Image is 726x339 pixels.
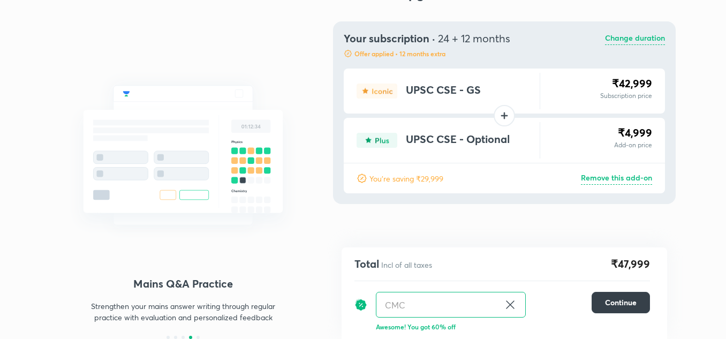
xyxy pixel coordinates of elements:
p: You're saving ₹29,999 [369,173,443,184]
img: discount [344,49,352,58]
img: discount [354,292,367,318]
p: Incl of all taxes [381,260,432,270]
p: Strengthen your mains answer writing through regular practice with evaluation and personalized fe... [90,300,276,323]
p: Offer applied • 12 months extra [354,49,445,58]
img: mock_test_quizes_521a5f770e.svg [59,62,307,248]
h4: UPSC CSE - Optional [406,133,510,148]
h4: Mains Q&A Practice [59,276,307,292]
p: Awesome! You got 60% off [376,322,650,332]
p: Remove this add-on [581,172,652,185]
span: ₹47,999 [611,256,650,272]
span: Continue [605,297,637,308]
span: ₹42,999 [612,76,652,91]
h4: Total [354,257,379,272]
button: Continue [592,292,650,313]
p: Add-on price [614,140,652,150]
p: Subscription price [600,91,652,101]
img: discount [357,173,367,184]
span: 24 + 12 months [438,31,510,46]
img: type [357,133,397,148]
h4: UPSC CSE - GS [406,84,481,99]
p: Change duration [605,32,665,45]
input: Have a referral code? [376,292,500,318]
h4: Your subscription · [344,32,510,45]
img: type [357,84,397,99]
span: ₹4,999 [618,125,652,140]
